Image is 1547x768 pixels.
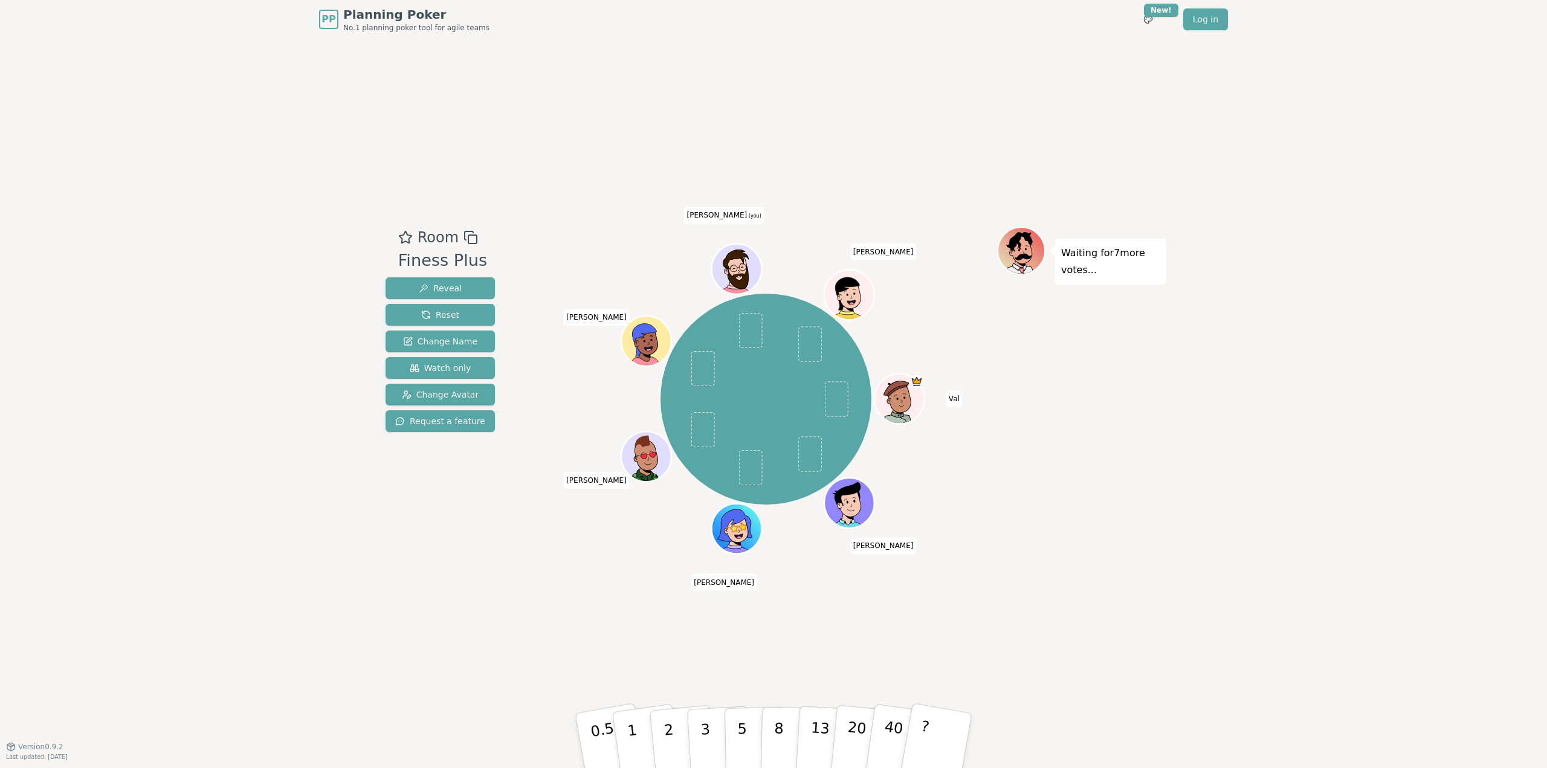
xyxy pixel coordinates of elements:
span: No.1 planning poker tool for agile teams [343,23,489,33]
span: Reset [421,309,459,321]
button: Click to change your avatar [712,246,760,293]
a: PPPlanning PokerNo.1 planning poker tool for agile teams [319,6,489,33]
span: Planning Poker [343,6,489,23]
span: PP [321,12,335,27]
span: Click to change your name [850,244,917,260]
p: Waiting for 7 more votes... [1061,245,1160,279]
span: Version 0.9.2 [18,742,63,752]
span: Last updated: [DATE] [6,753,68,760]
button: New! [1137,8,1159,30]
span: Click to change your name [946,390,963,407]
span: Click to change your name [850,538,917,555]
span: Change Avatar [402,389,479,401]
span: Reveal [419,282,462,294]
span: Click to change your name [684,207,764,224]
button: Reveal [386,277,495,299]
button: Change Avatar [386,384,495,405]
button: Version0.9.2 [6,742,63,752]
button: Change Name [386,331,495,352]
div: New! [1144,4,1178,17]
span: (you) [747,214,761,219]
div: Finess Plus [398,248,488,273]
a: Log in [1183,8,1228,30]
span: Click to change your name [563,309,630,326]
span: Val is the host [910,375,923,388]
span: Change Name [403,335,477,347]
button: Add as favourite [398,227,413,248]
span: Room [418,227,459,248]
span: Request a feature [395,415,485,427]
button: Request a feature [386,410,495,432]
button: Reset [386,304,495,326]
span: Watch only [410,362,471,374]
span: Click to change your name [563,472,630,489]
span: Click to change your name [691,574,757,591]
button: Watch only [386,357,495,379]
